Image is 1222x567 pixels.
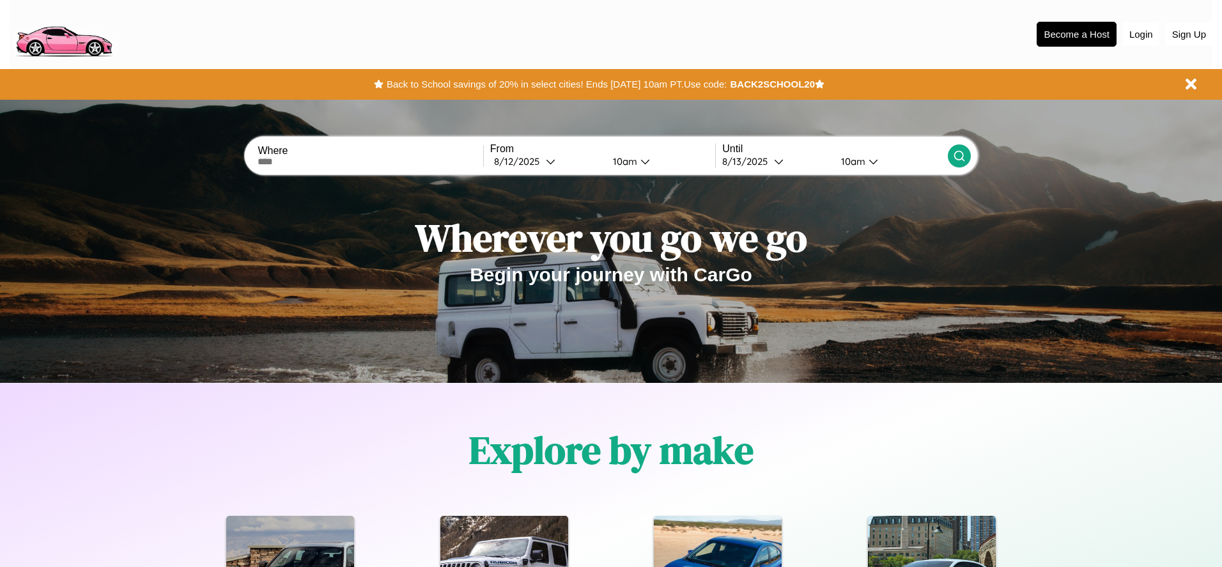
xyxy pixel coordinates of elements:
label: Where [258,145,483,157]
h1: Explore by make [469,424,754,476]
label: Until [722,143,947,155]
button: Sign Up [1166,22,1212,46]
div: 8 / 12 / 2025 [494,155,546,167]
div: 10am [607,155,640,167]
button: Become a Host [1037,22,1117,47]
b: BACK2SCHOOL20 [730,79,815,89]
label: From [490,143,715,155]
button: 10am [831,155,947,168]
button: Back to School savings of 20% in select cities! Ends [DATE] 10am PT.Use code: [383,75,730,93]
img: logo [10,6,118,60]
button: Login [1123,22,1159,46]
button: 8/12/2025 [490,155,603,168]
div: 10am [835,155,869,167]
div: 8 / 13 / 2025 [722,155,774,167]
button: 10am [603,155,715,168]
